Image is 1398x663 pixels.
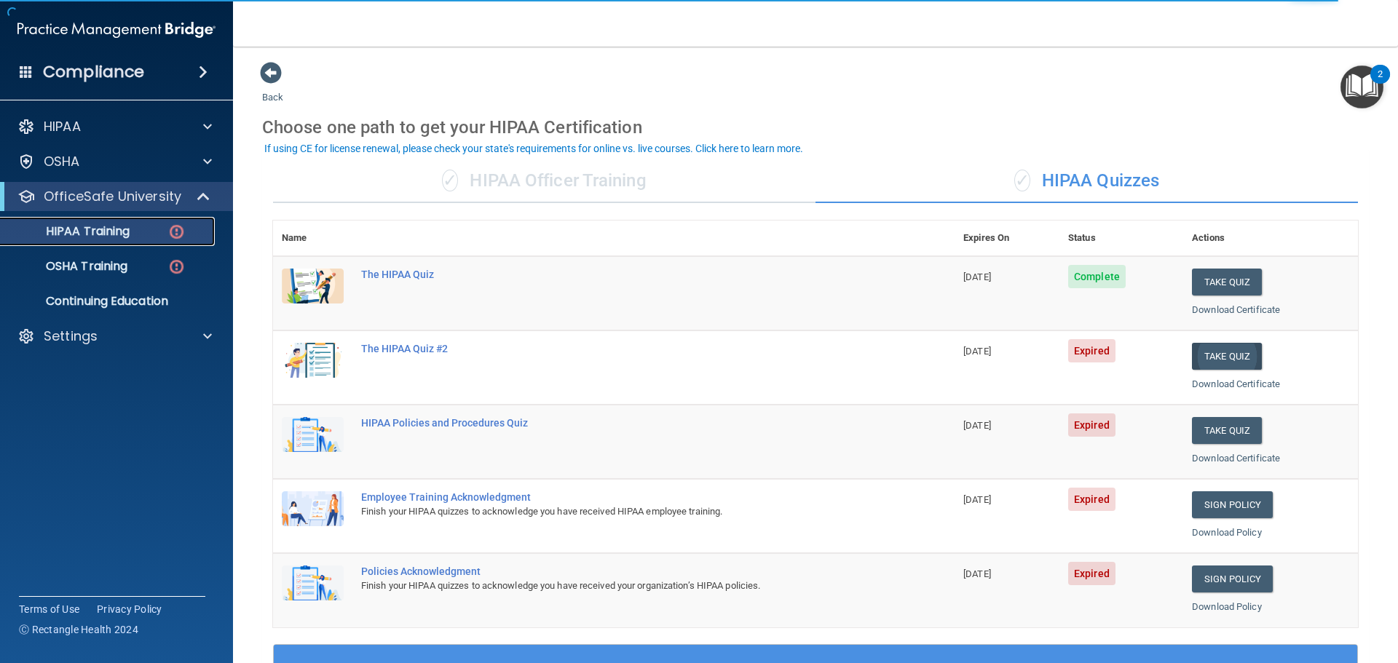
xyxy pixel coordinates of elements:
span: [DATE] [963,271,991,282]
a: Sign Policy [1192,491,1273,518]
div: The HIPAA Quiz #2 [361,343,882,354]
a: Privacy Policy [97,602,162,616]
div: HIPAA Quizzes [815,159,1358,203]
img: danger-circle.6113f641.png [167,258,186,276]
span: [DATE] [963,568,991,579]
div: The HIPAA Quiz [361,269,882,280]
div: HIPAA Policies and Procedures Quiz [361,417,882,429]
img: danger-circle.6113f641.png [167,223,186,241]
img: PMB logo [17,15,216,44]
p: OfficeSafe University [44,188,181,205]
p: HIPAA Training [9,224,130,239]
span: Complete [1068,265,1126,288]
div: HIPAA Officer Training [273,159,815,203]
span: ✓ [442,170,458,191]
a: Download Certificate [1192,378,1280,389]
span: [DATE] [963,420,991,431]
a: Back [262,74,283,103]
a: OSHA [17,153,212,170]
span: Expired [1068,488,1115,511]
a: Download Certificate [1192,304,1280,315]
div: Finish your HIPAA quizzes to acknowledge you have received your organization’s HIPAA policies. [361,577,882,595]
p: Continuing Education [9,294,208,309]
button: Take Quiz [1192,417,1262,444]
div: 2 [1378,74,1383,93]
p: OSHA [44,153,80,170]
a: Download Policy [1192,527,1262,538]
div: Finish your HIPAA quizzes to acknowledge you have received HIPAA employee training. [361,503,882,520]
h4: Compliance [43,62,144,82]
div: Employee Training Acknowledgment [361,491,882,503]
p: HIPAA [44,118,81,135]
th: Name [273,221,352,256]
a: OfficeSafe University [17,188,211,205]
span: Ⓒ Rectangle Health 2024 [19,622,138,637]
span: Expired [1068,562,1115,585]
button: Open Resource Center, 2 new notifications [1340,65,1383,108]
a: Download Policy [1192,601,1262,612]
span: [DATE] [963,494,991,505]
button: Take Quiz [1192,269,1262,295]
span: Expired [1068,339,1115,362]
div: Policies Acknowledgment [361,565,882,577]
p: OSHA Training [9,259,127,274]
a: Settings [17,327,212,345]
p: Settings [44,327,98,345]
div: Choose one path to get your HIPAA Certification [262,106,1369,148]
th: Status [1059,221,1183,256]
th: Actions [1183,221,1358,256]
div: If using CE for license renewal, please check your state's requirements for online vs. live cours... [264,143,803,154]
button: Take Quiz [1192,343,1262,370]
a: Download Certificate [1192,453,1280,464]
th: Expires On [955,221,1059,256]
a: Terms of Use [19,602,79,616]
span: [DATE] [963,346,991,357]
a: HIPAA [17,118,212,135]
button: If using CE for license renewal, please check your state's requirements for online vs. live cours... [262,141,805,156]
span: Expired [1068,413,1115,437]
a: Sign Policy [1192,565,1273,592]
span: ✓ [1014,170,1030,191]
